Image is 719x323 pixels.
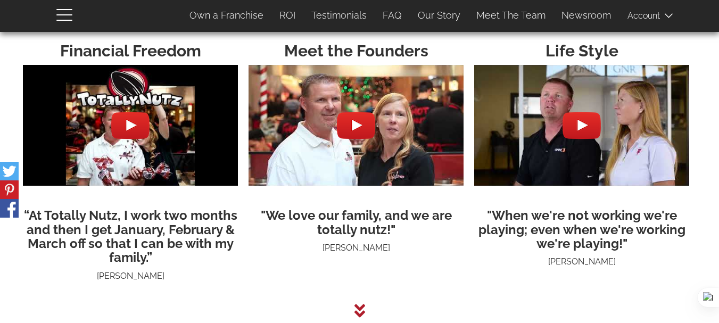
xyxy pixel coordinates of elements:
[468,4,553,27] a: Meet The Team
[375,4,410,27] a: FAQ
[303,4,375,27] a: Testimonials
[23,42,238,60] h2: Financial Freedom
[474,209,689,251] h3: "When we're not working we're playing; even when we're working we're playing!"
[23,209,238,265] h3: “At Totally Nutz, I work two months and then I get January, February & March off so that I can be...
[271,4,303,27] a: ROI
[181,4,271,27] a: Own a Franchise
[410,4,468,27] a: Our Story
[474,45,689,206] img: hqdefault.jpg
[249,42,464,60] h2: Meet the Founders
[249,45,464,206] img: hqdefault.jpg
[553,4,619,27] a: Newsroom
[23,45,238,206] img: hqdefault.jpg
[474,42,689,60] h2: Life Style
[97,271,164,281] span: [PERSON_NAME]
[548,256,616,267] span: [PERSON_NAME]
[249,209,464,237] h3: "We love our family, and we are totally nutz!"
[323,243,390,253] span: [PERSON_NAME]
